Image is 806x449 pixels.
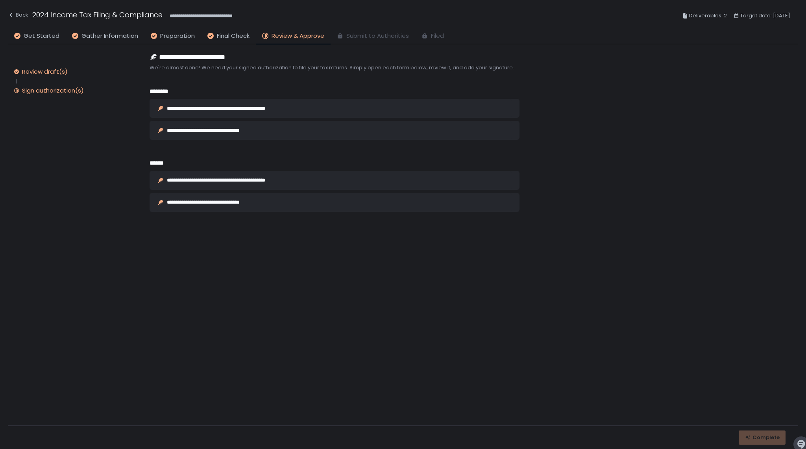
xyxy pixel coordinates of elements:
[22,87,84,95] div: Sign authorization(s)
[81,32,138,41] span: Gather Information
[8,9,28,22] button: Back
[272,32,324,41] span: Review & Approve
[217,32,250,41] span: Final Check
[160,32,195,41] span: Preparation
[24,32,59,41] span: Get Started
[8,10,28,20] div: Back
[32,9,163,20] h1: 2024 Income Tax Filing & Compliance
[346,32,409,41] span: Submit to Authorities
[431,32,444,41] span: Filed
[22,68,68,76] div: Review draft(s)
[150,64,519,71] span: We're almost done! We need your signed authorization to file your tax returns. Simply open each f...
[689,11,727,20] span: Deliverables: 2
[740,11,790,20] span: Target date: [DATE]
